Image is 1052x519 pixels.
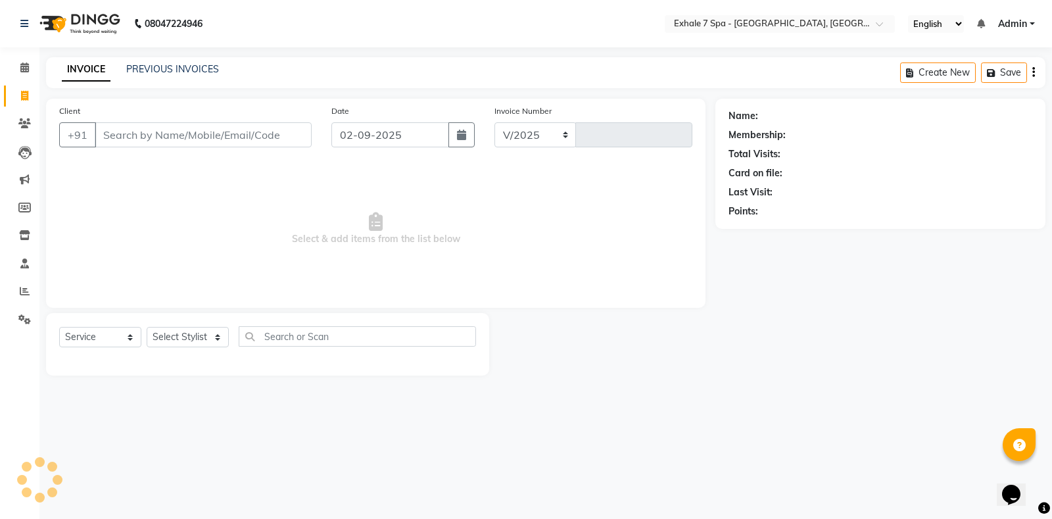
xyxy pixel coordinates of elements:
[494,105,552,117] label: Invoice Number
[729,205,758,218] div: Points:
[34,5,124,42] img: logo
[729,147,780,161] div: Total Visits:
[59,163,692,295] span: Select & add items from the list below
[729,185,773,199] div: Last Visit:
[95,122,312,147] input: Search by Name/Mobile/Email/Code
[997,466,1039,506] iframe: chat widget
[62,58,110,82] a: INVOICE
[59,105,80,117] label: Client
[59,122,96,147] button: +91
[981,62,1027,83] button: Save
[729,166,782,180] div: Card on file:
[331,105,349,117] label: Date
[145,5,203,42] b: 08047224946
[729,128,786,142] div: Membership:
[126,63,219,75] a: PREVIOUS INVOICES
[729,109,758,123] div: Name:
[239,326,476,347] input: Search or Scan
[900,62,976,83] button: Create New
[998,17,1027,31] span: Admin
